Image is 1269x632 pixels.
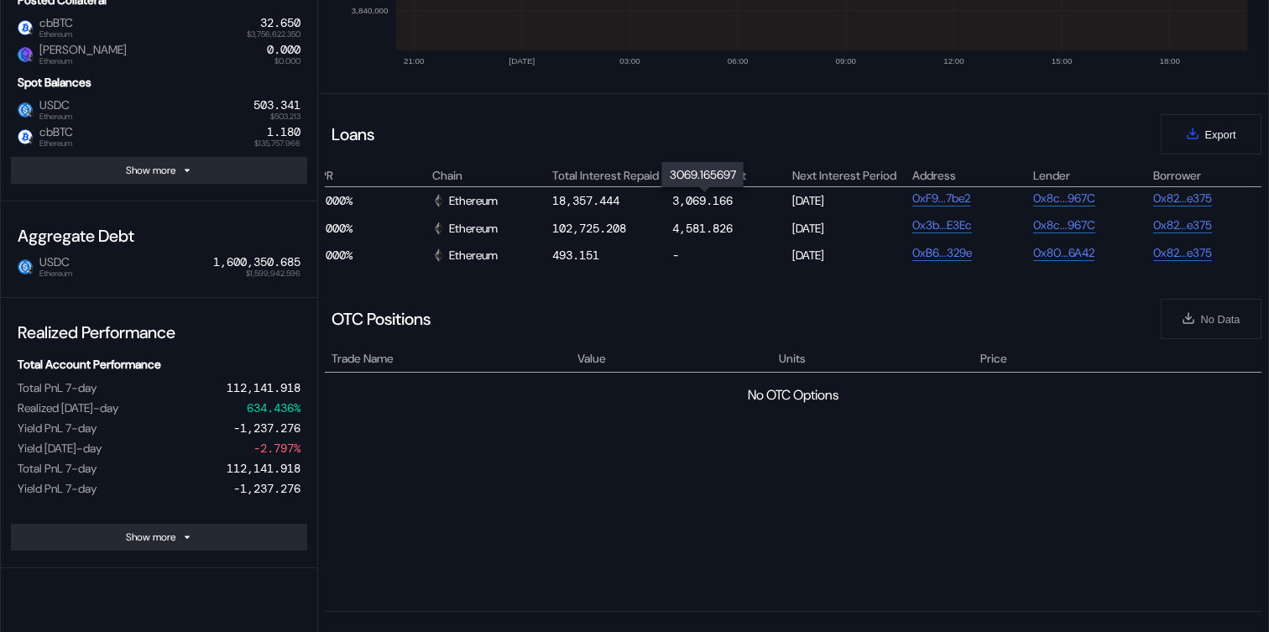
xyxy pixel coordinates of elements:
[912,217,972,233] a: 0x3b...E3Ec
[33,43,127,65] span: [PERSON_NAME]
[1033,245,1094,261] a: 0x80...6A42
[33,16,73,38] span: cbBTC
[912,245,972,261] a: 0xB6...329e
[552,248,599,263] div: 493.151
[227,380,300,395] div: 112,141.918
[1052,56,1073,65] text: 15:00
[619,56,640,65] text: 03:00
[11,315,307,350] div: Realized Performance
[18,20,33,35] img: cbbtc.webp
[233,420,300,436] div: -1,237.276
[33,98,72,120] span: USDC
[33,125,73,147] span: cbBTC
[18,47,33,62] img: weETH.png
[11,218,307,253] div: Aggregate Debt
[246,269,300,278] span: $1,599,942.596
[792,168,910,183] div: Next Interest Period
[1153,191,1212,206] a: 0x82...e375
[1033,217,1095,233] a: 0x8c...967C
[352,6,389,15] text: 3,840,000
[432,248,446,262] img: svg+xml,%3c
[11,524,307,551] button: Show more
[552,168,670,183] div: Total Interest Repaid
[912,191,970,206] a: 0xF9...7be2
[1159,56,1180,65] text: 18:00
[39,112,72,121] span: Ethereum
[11,157,307,184] button: Show more
[18,102,33,118] img: usdc.png
[552,193,619,208] div: 18,357.444
[577,350,606,368] span: Value
[312,217,430,238] div: 8.000%
[18,400,118,415] div: Realized [DATE]-day
[1153,245,1212,261] a: 0x82...e375
[779,350,806,368] span: Units
[404,56,425,65] text: 21:00
[312,168,430,183] div: APR
[432,193,498,208] div: Ethereum
[312,245,430,265] div: 9.000%
[11,68,307,97] div: Spot Balances
[728,56,749,65] text: 06:00
[980,350,1007,368] span: Price
[792,217,910,238] div: [DATE]
[1153,217,1212,233] a: 0x82...e375
[267,125,300,139] div: 1.180
[1205,128,1236,141] span: Export
[18,380,97,395] div: Total PnL 7-day
[18,129,33,144] img: cbbtc.webp
[27,54,35,62] img: svg+xml,%3c
[33,255,72,277] span: USDC
[672,193,733,208] div: 3,069.166
[18,441,102,456] div: Yield [DATE]-day
[254,139,300,148] span: $135,757.966
[332,350,394,368] span: Trade Name
[18,259,33,274] img: usdc.png
[332,308,431,330] div: OTC Positions
[18,420,97,436] div: Yield PnL 7-day
[748,386,838,404] div: No OTC Options
[253,441,300,456] div: -2.797%
[943,56,964,65] text: 12:00
[260,16,300,30] div: 32.650
[312,191,430,211] div: 8.000%
[912,168,1030,183] div: Address
[247,30,300,39] span: $3,756,622.350
[792,191,910,211] div: [DATE]
[126,164,175,177] div: Show more
[432,221,498,236] div: Ethereum
[509,56,535,65] text: [DATE]
[1033,168,1151,183] div: Lender
[253,98,300,112] div: 503.341
[662,162,744,187] div: 3069.165697
[39,57,127,65] span: Ethereum
[1033,191,1095,206] a: 0x8c...967C
[18,461,97,476] div: Total PnL 7-day
[27,109,35,118] img: svg+xml,%3c
[39,269,72,278] span: Ethereum
[432,248,498,263] div: Ethereum
[332,123,374,145] div: Loans
[247,400,300,415] div: 634.436%
[1161,114,1261,154] button: Export
[27,27,35,35] img: svg+xml,%3c
[836,56,857,65] text: 09:00
[792,245,910,265] div: [DATE]
[432,168,550,183] div: Chain
[552,221,626,236] div: 102,725.208
[432,222,446,235] img: svg+xml,%3c
[267,43,300,57] div: 0.000
[27,136,35,144] img: svg+xml,%3c
[18,481,97,496] div: Yield PnL 7-day
[274,57,300,65] span: $0.000
[39,30,73,39] span: Ethereum
[126,530,175,544] div: Show more
[233,481,300,496] div: -1,237.276
[213,255,300,269] div: 1,600,350.685
[270,112,300,121] span: $503.213
[432,194,446,207] img: svg+xml,%3c
[672,245,790,265] div: -
[672,221,733,236] div: 4,581.826
[11,350,307,379] div: Total Account Performance
[27,266,35,274] img: svg+xml,%3c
